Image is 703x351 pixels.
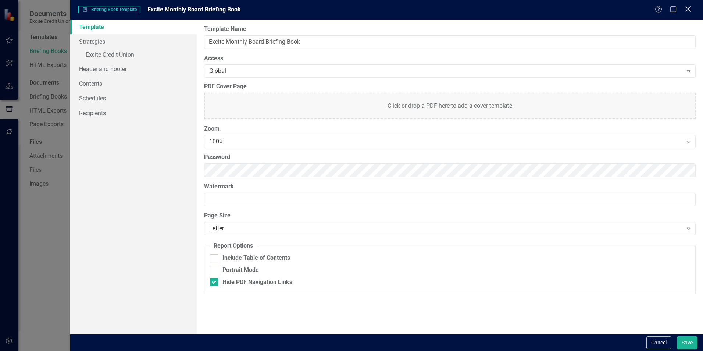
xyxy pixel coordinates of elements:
a: Schedules [70,91,197,106]
a: Contents [70,76,197,91]
div: Letter [209,224,682,233]
label: Template Name [204,25,696,33]
a: Header and Footer [70,61,197,76]
div: Portrait Mode [222,266,259,274]
a: Excite Credit Union [70,49,197,62]
button: Cancel [646,336,671,349]
label: PDF Cover Page [204,82,696,91]
label: Zoom [204,125,696,133]
button: Save [677,336,697,349]
div: 100% [209,138,682,146]
div: Global [209,67,682,75]
span: Briefing Book Template [78,6,140,13]
legend: Report Options [210,242,257,250]
label: Page Size [204,212,696,220]
label: Watermark [204,182,696,191]
label: Password [204,153,696,162]
label: Access [204,54,696,63]
div: Include Table of Contents [222,254,290,262]
div: Click or drop a PDF here to add a cover template [204,93,696,119]
a: Template [70,19,197,34]
div: Hide PDF Navigation Links [222,278,292,287]
span: Excite Monthly Board Briefing Book [147,6,241,13]
a: Recipients [70,106,197,120]
a: Strategies [70,34,197,49]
